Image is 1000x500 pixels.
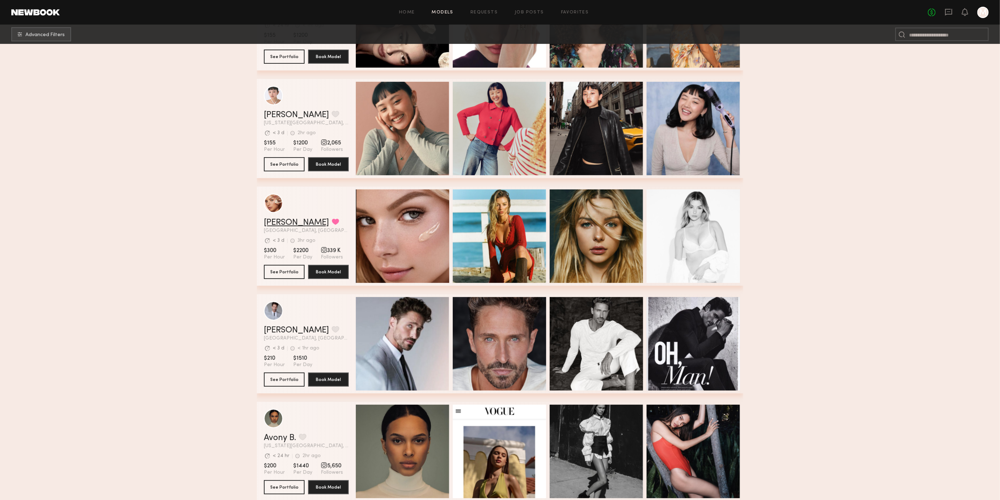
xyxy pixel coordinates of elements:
span: Per Day [293,254,312,261]
span: [US_STATE][GEOGRAPHIC_DATA], [GEOGRAPHIC_DATA] [264,444,349,449]
div: < 24 hr [273,454,289,459]
button: See Portfolio [264,50,305,64]
span: 339 K [321,247,343,254]
span: Followers [321,254,343,261]
button: Book Model [308,50,349,64]
div: < 3 d [273,131,284,136]
span: Per Day [293,362,312,368]
span: 5,650 [321,462,343,470]
span: $1200 [293,140,312,147]
a: Home [399,10,415,15]
a: M [977,7,989,18]
span: Followers [321,147,343,153]
span: Followers [321,470,343,476]
a: Avony B. [264,434,296,442]
div: 2hr ago [297,131,316,136]
button: Book Model [308,480,349,494]
a: [PERSON_NAME] [264,326,329,335]
span: $155 [264,140,285,147]
span: $300 [264,247,285,254]
div: 3hr ago [297,238,316,243]
div: < 3 d [273,346,284,351]
span: Per Hour [264,362,285,368]
button: See Portfolio [264,157,305,171]
div: < 3 d [273,238,284,243]
a: [PERSON_NAME] [264,111,329,119]
span: [GEOGRAPHIC_DATA], [GEOGRAPHIC_DATA] [264,336,349,341]
div: 2hr ago [302,454,321,459]
a: Requests [470,10,498,15]
span: Per Hour [264,470,285,476]
button: Book Model [308,373,349,387]
a: Job Posts [515,10,544,15]
a: Models [432,10,453,15]
span: $2200 [293,247,312,254]
button: See Portfolio [264,373,305,387]
span: [US_STATE][GEOGRAPHIC_DATA], [GEOGRAPHIC_DATA] [264,121,349,126]
span: $200 [264,462,285,470]
span: Per Hour [264,147,285,153]
button: Book Model [308,265,349,279]
a: Favorites [561,10,589,15]
span: $1510 [293,355,312,362]
span: $1440 [293,462,312,470]
span: Per Day [293,147,312,153]
div: < 1hr ago [297,346,319,351]
span: 2,065 [321,140,343,147]
span: Per Day [293,470,312,476]
button: Advanced Filters [11,27,71,41]
span: Per Hour [264,254,285,261]
span: Advanced Filters [25,33,65,38]
button: See Portfolio [264,480,305,494]
button: See Portfolio [264,265,305,279]
button: Book Model [308,157,349,171]
span: $210 [264,355,285,362]
a: [PERSON_NAME] [264,218,329,227]
span: [GEOGRAPHIC_DATA], [GEOGRAPHIC_DATA] [264,228,349,233]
